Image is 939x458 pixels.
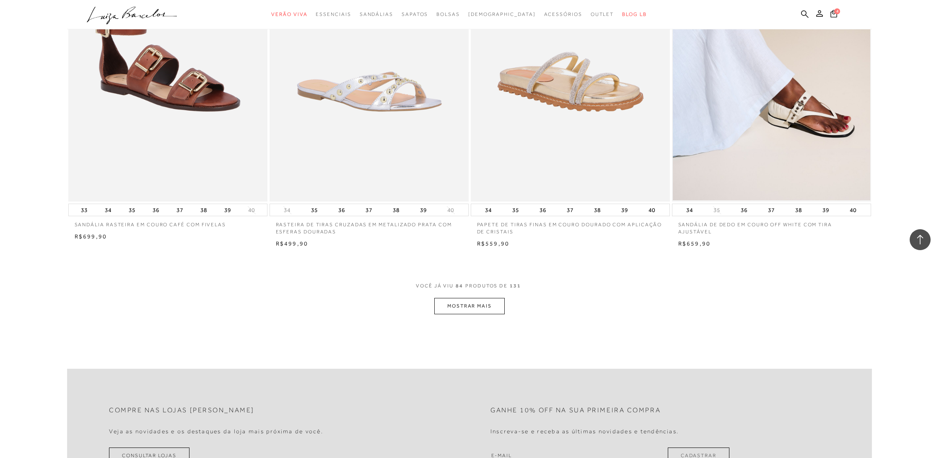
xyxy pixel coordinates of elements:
a: noSubCategoriesText [436,7,460,22]
a: noSubCategoriesText [316,7,351,22]
button: 35 [126,204,138,216]
button: 40 [847,204,859,216]
button: 40 [646,204,658,216]
button: 4 [828,9,840,21]
button: 37 [564,204,576,216]
button: 39 [820,204,832,216]
a: SANDÁLIA DE DEDO EM COURO OFF WHITE COM TIRA AJUSTÁVEL [672,216,871,235]
button: 38 [390,204,402,216]
button: 37 [174,204,186,216]
h2: Ganhe 10% off na sua primeira compra [490,406,661,414]
button: 38 [793,204,804,216]
span: Sandálias [360,11,393,17]
button: 37 [363,204,375,216]
span: BLOG LB [622,11,646,17]
span: VOCê JÁ VIU [416,282,454,290]
a: noSubCategoriesText [468,7,536,22]
span: R$559,90 [477,240,510,247]
a: RASTEIRA DE TIRAS CRUZADAS EM METALIZADO PRATA COM ESFERAS DOURADAS [270,216,469,235]
span: R$699,90 [75,233,107,240]
button: 39 [222,204,233,216]
button: 40 [445,206,457,214]
a: noSubCategoriesText [271,7,307,22]
button: 39 [418,204,429,216]
span: [DEMOGRAPHIC_DATA] [468,11,536,17]
button: 35 [711,206,723,214]
a: noSubCategoriesText [591,7,614,22]
span: Sapatos [402,11,428,17]
button: 37 [765,204,777,216]
span: Acessórios [544,11,582,17]
button: 39 [619,204,630,216]
button: 38 [198,204,210,216]
span: R$499,90 [276,240,309,247]
button: 36 [537,204,549,216]
span: 131 [510,282,521,298]
span: Essenciais [316,11,351,17]
button: 35 [309,204,320,216]
button: 36 [336,204,348,216]
a: noSubCategoriesText [402,7,428,22]
button: 34 [482,204,494,216]
h4: Inscreva-se e receba as últimas novidades e tendências. [490,428,679,435]
a: SANDÁLIA RASTEIRA EM COURO CAFÉ COM FIVELAS [68,216,267,228]
button: 38 [591,204,603,216]
h4: Veja as novidades e os destaques da loja mais próxima de você. [109,428,323,435]
span: 4 [834,8,840,14]
button: 35 [510,204,521,216]
a: BLOG LB [622,7,646,22]
a: noSubCategoriesText [360,7,393,22]
button: 36 [150,204,162,216]
span: Verão Viva [271,11,307,17]
a: PAPETE DE TIRAS FINAS EM COURO DOURADO COM APLICAÇÃO DE CRISTAIS [471,216,670,235]
span: 84 [456,282,463,298]
button: 40 [246,206,257,214]
button: 34 [281,206,293,214]
span: Outlet [591,11,614,17]
button: 34 [102,204,114,216]
h2: Compre nas lojas [PERSON_NAME] [109,406,254,414]
span: R$659,90 [678,240,711,247]
span: Bolsas [436,11,460,17]
span: PRODUTOS DE [465,282,508,290]
button: MOSTRAR MAIS [434,298,505,314]
a: noSubCategoriesText [544,7,582,22]
button: 33 [78,204,90,216]
button: 36 [738,204,750,216]
button: 34 [684,204,695,216]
